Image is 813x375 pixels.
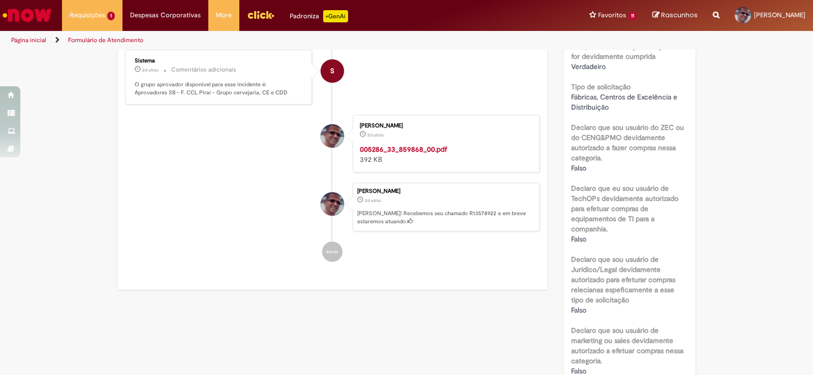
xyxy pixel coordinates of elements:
span: Requisições [70,10,105,20]
img: click_logo_yellow_360x200.png [247,7,274,22]
a: 005286_33_859868_00.pdf [360,145,447,154]
time: 29/09/2025 18:48:23 [367,132,384,138]
p: +GenAi [323,10,348,22]
time: 29/09/2025 18:52:00 [142,67,159,73]
b: Declaro que li e aceito as regras listadas na descrição da oferta e que poderei responder a audit... [571,11,687,61]
b: Tipo de solicitação [571,82,631,91]
span: 2d atrás [367,132,384,138]
span: Falso [571,234,586,244]
p: [PERSON_NAME]! Recebemos seu chamado R13578922 e em breve estaremos atuando. [357,210,534,225]
ul: Trilhas de página [8,31,535,50]
span: 2d atrás [142,67,159,73]
span: Verdadeiro [571,62,606,71]
span: S [330,59,334,83]
b: Declaro que sou usuário do ZEC ou do CENG&PMO devidamente autorizado a fazer compras nessa catego... [571,123,684,162]
div: Luiz Roberto Moreira Da Silva [321,124,344,148]
div: [PERSON_NAME] [360,123,529,129]
img: ServiceNow [1,5,53,25]
span: Favoritos [598,10,626,20]
b: Declaro que eu sou usuário de TechOPs devidamente autorizado para efetuar compras de equipamentos... [571,184,678,233]
span: 2d atrás [365,197,381,203]
span: Rascunhos [661,10,698,20]
b: Declaro que sou usuário de marketing ou sales devidamente autorizado a efetuar compras nessa cate... [571,326,683,365]
div: Luiz Roberto Moreira Da Silva [321,192,344,216]
small: Comentários adicionais [171,65,236,74]
span: 1 [107,12,115,20]
li: Luiz Roberto Moreira Da Silva [125,183,540,231]
span: [PERSON_NAME] [754,11,805,19]
p: O grupo aprovador disponível para esse incidente é: Aprovadores SB - F. CCL Piraí - Grupo cerveja... [135,81,304,96]
span: Falso [571,305,586,315]
div: Sistema [135,58,304,64]
a: Formulário de Atendimento [68,36,143,44]
span: Fábricas, Centros de Excelência e Distribuição [571,92,679,112]
a: Página inicial [11,36,46,44]
div: Padroniza [290,10,348,22]
span: Despesas Corporativas [130,10,201,20]
div: [PERSON_NAME] [357,188,534,194]
time: 29/09/2025 18:51:50 [365,197,381,203]
div: 392 KB [360,144,529,164]
b: Declaro que sou usuário de Jurídico/Legal devidamente autorizado para efeturar compras relecianas... [571,255,675,304]
div: System [321,59,344,83]
span: More [216,10,232,20]
a: Rascunhos [652,11,698,20]
span: 11 [628,12,637,20]
span: Falso [571,163,586,173]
